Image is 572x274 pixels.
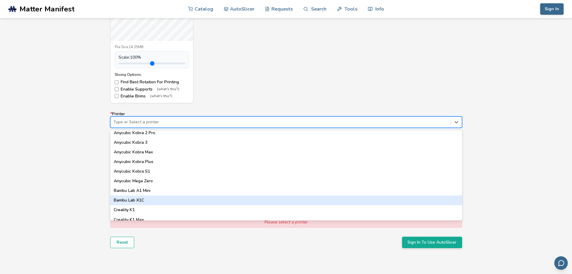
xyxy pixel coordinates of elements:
[110,147,462,157] div: Anycubic Kobra Max
[402,237,462,248] button: Sign In To Use AutoSlicer
[110,237,134,248] button: Reset
[115,80,119,84] input: Find Best Rotation For Printing
[554,256,568,270] button: Send feedback via email
[110,195,462,205] div: Bambu Lab X1C
[540,3,564,15] button: Sign In
[115,45,189,49] div: File Size: 14.25MB
[110,205,462,215] div: Creality K1
[115,87,119,91] input: Enable Supports(what's this?)
[110,112,462,128] label: Printer
[110,157,462,167] div: Anycubic Kobra Plus
[110,167,462,176] div: Anycubic Kobra S1
[115,94,119,98] input: Enable Brims(what's this?)
[110,186,462,195] div: Bambu Lab A1 Mini
[110,215,462,225] div: Creality K1 Max
[110,128,462,138] div: Anycubic Kobra 2 Pro
[115,72,189,77] div: Slicing Options:
[20,5,74,13] span: Matter Manifest
[150,94,172,98] span: (what's this?)
[110,138,462,147] div: Anycubic Kobra 3
[113,120,115,125] input: *PrinterType or Select a printerAnkerMake M5AnkerMake M5CAnycubic I3 MegaAnycubic I3 Mega SAnycub...
[119,55,141,60] span: Scale: 100 %
[110,176,462,186] div: Anycubic Mega Zero
[110,217,462,227] div: Please select a printer
[115,87,189,92] label: Enable Supports
[157,87,179,91] span: (what's this?)
[115,94,189,99] label: Enable Brims
[115,80,189,85] label: Find Best Rotation For Printing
